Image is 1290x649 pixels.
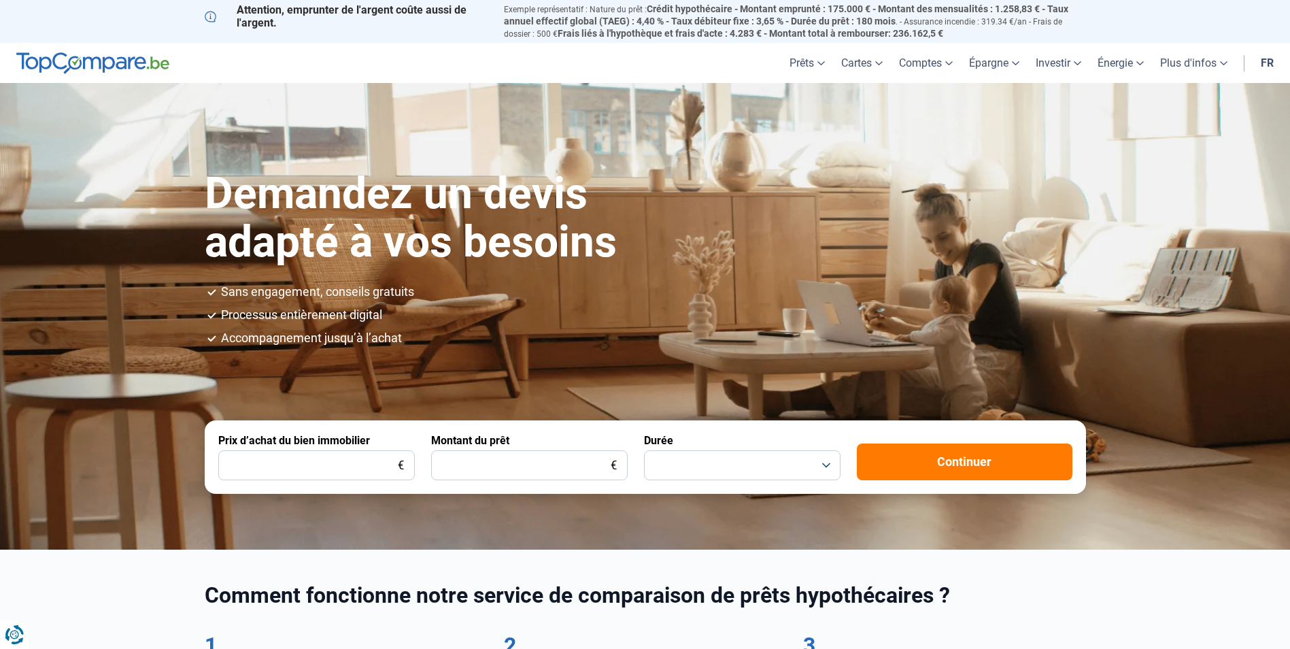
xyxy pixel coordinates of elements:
[611,460,617,471] span: €
[221,332,1086,344] li: Accompagnement jusqu’à l’achat
[1089,43,1152,83] a: Énergie
[221,309,1086,321] li: Processus entièrement digital
[504,3,1086,39] p: Exemple représentatif : Nature du prêt : . - Assurance incendie : 319.34 €/an - Frais de dossier ...
[431,434,509,447] label: Montant du prêt
[398,460,404,471] span: €
[205,582,1086,608] h2: Comment fonctionne notre service de comparaison de prêts hypothécaires ?
[205,3,488,29] p: Attention, emprunter de l'argent coûte aussi de l'argent.
[857,444,1072,480] button: Continuer
[833,43,891,83] a: Cartes
[644,434,673,447] label: Durée
[1152,43,1236,83] a: Plus d'infos
[558,28,943,39] span: Frais liés à l'hypothèque et frais d'acte : 4.283 € - Montant total à rembourser: 236.162,5 €
[16,52,169,74] img: TopCompare
[221,286,1086,298] li: Sans engagement, conseils gratuits
[1028,43,1089,83] a: Investir
[1253,43,1282,83] a: fr
[504,3,1068,27] span: Crédit hypothécaire - Montant emprunté : 175.000 € - Montant des mensualités : 1.258,83 € - Taux ...
[891,43,961,83] a: Comptes
[218,434,370,447] label: Prix d’achat du bien immobilier
[961,43,1028,83] a: Épargne
[205,170,727,266] h1: Demandez un devis adapté à vos besoins
[781,43,833,83] a: Prêts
